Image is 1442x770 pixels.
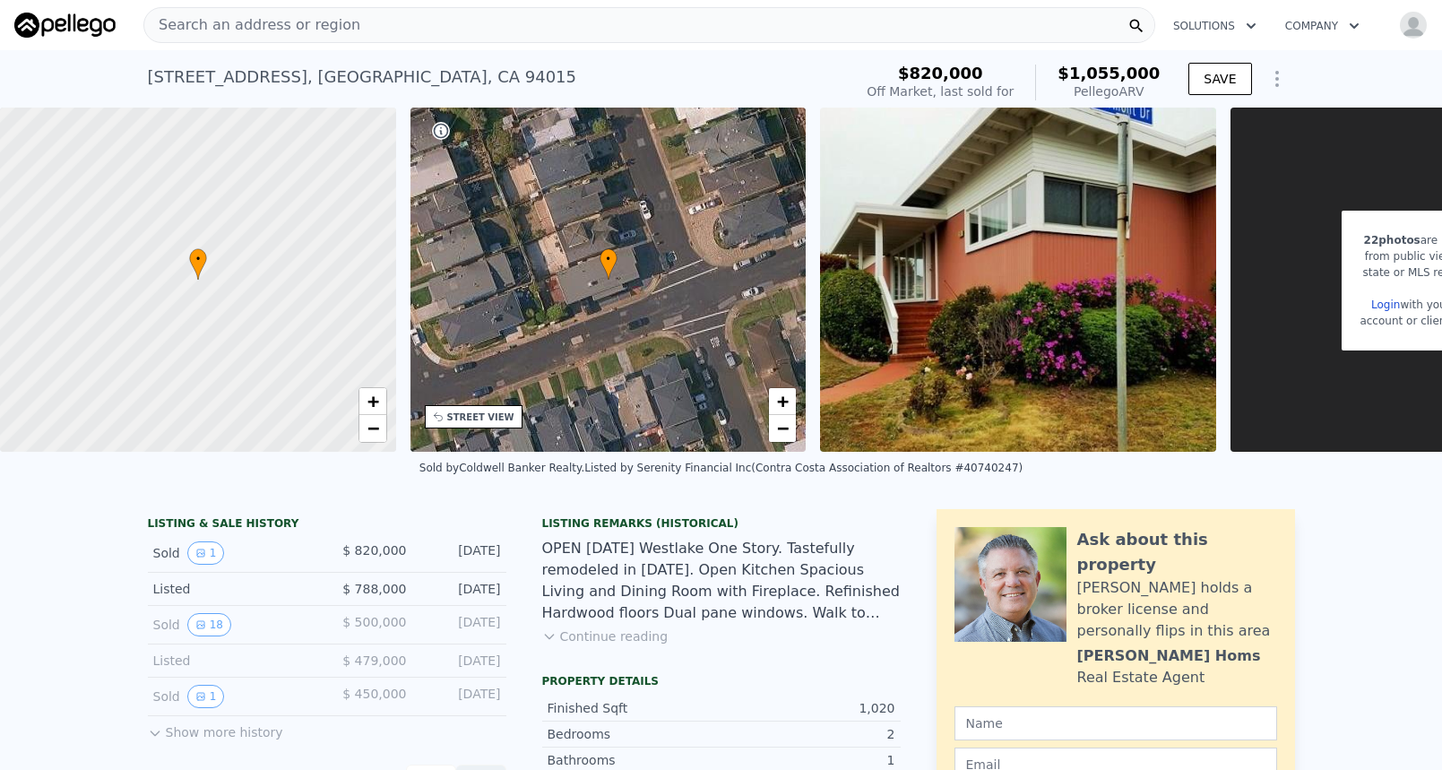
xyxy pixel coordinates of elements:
span: • [600,251,617,267]
span: $ 820,000 [342,543,406,558]
button: View historical data [187,685,225,708]
div: [PERSON_NAME] Homs [1077,645,1261,667]
div: [DATE] [421,652,501,670]
span: + [367,390,378,412]
div: • [189,248,207,280]
button: View historical data [187,541,225,565]
div: Listing Remarks (Historical) [542,516,901,531]
img: Sale: 64623078 Parcel: 31547873 [820,108,1216,452]
a: Zoom out [359,415,386,442]
div: Finished Sqft [548,699,721,717]
div: Listed by Serenity Financial Inc (Contra Costa Association of Realtors #40740247) [584,462,1023,474]
div: [PERSON_NAME] holds a broker license and personally flips in this area [1077,577,1277,642]
span: $ 479,000 [342,653,406,668]
a: Zoom in [769,388,796,415]
div: [STREET_ADDRESS] , [GEOGRAPHIC_DATA] , CA 94015 [148,65,577,90]
div: STREET VIEW [447,411,514,424]
button: Company [1271,10,1374,42]
div: Listed [153,652,313,670]
span: $1,055,000 [1058,64,1160,82]
div: Ask about this property [1077,527,1277,577]
button: Show Options [1259,61,1295,97]
div: Property details [542,674,901,688]
button: Continue reading [542,627,669,645]
div: Off Market, last sold for [867,82,1014,100]
img: avatar [1399,11,1428,39]
span: $820,000 [898,64,983,82]
div: OPEN [DATE] Westlake One Story. Tastefully remodeled in [DATE]. Open Kitchen Spacious Living and ... [542,538,901,624]
div: Sold [153,541,313,565]
a: Zoom out [769,415,796,442]
span: − [367,417,378,439]
div: 1,020 [721,699,895,717]
span: $ 450,000 [342,687,406,701]
div: Real Estate Agent [1077,667,1205,688]
span: 22 photos [1364,234,1420,247]
span: + [777,390,789,412]
div: • [600,248,617,280]
div: Sold by Coldwell Banker Realty . [419,462,584,474]
a: Login [1371,298,1400,311]
div: Pellego ARV [1058,82,1160,100]
button: SAVE [1188,63,1251,95]
span: $ 788,000 [342,582,406,596]
button: Solutions [1159,10,1271,42]
div: LISTING & SALE HISTORY [148,516,506,534]
button: Show more history [148,716,283,741]
a: Zoom in [359,388,386,415]
span: Search an address or region [144,14,360,36]
input: Name [954,706,1277,740]
span: • [189,251,207,267]
div: Sold [153,685,313,708]
span: $ 500,000 [342,615,406,629]
div: 1 [721,751,895,769]
div: [DATE] [421,580,501,598]
div: 2 [721,725,895,743]
span: − [777,417,789,439]
div: [DATE] [421,685,501,708]
img: Pellego [14,13,116,38]
div: Sold [153,613,313,636]
div: Listed [153,580,313,598]
div: [DATE] [421,541,501,565]
button: View historical data [187,613,231,636]
div: [DATE] [421,613,501,636]
div: Bathrooms [548,751,721,769]
div: Bedrooms [548,725,721,743]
